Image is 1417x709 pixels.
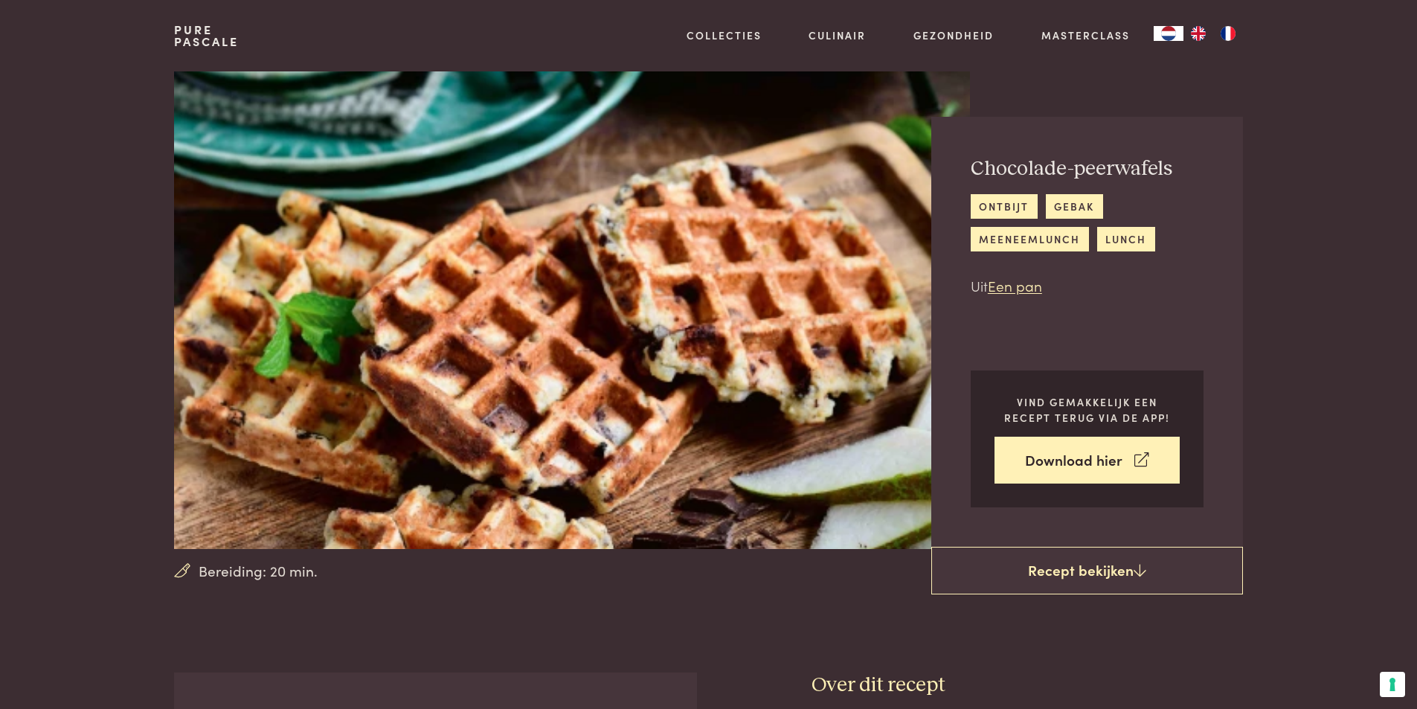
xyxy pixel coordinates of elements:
a: Masterclass [1041,28,1130,43]
a: lunch [1097,227,1155,251]
a: Gezondheid [913,28,994,43]
aside: Language selected: Nederlands [1154,26,1243,41]
a: Download hier [995,437,1180,484]
button: Uw voorkeuren voor toestemming voor trackingtechnologieën [1380,672,1405,697]
a: meeneemlunch [971,227,1089,251]
img: Chocolade-peerwafels [174,71,969,549]
p: Vind gemakkelijk een recept terug via de app! [995,394,1180,425]
a: Een pan [988,275,1042,295]
a: Collecties [687,28,762,43]
h3: Over dit recept [812,673,1243,699]
div: Language [1154,26,1183,41]
a: NL [1154,26,1183,41]
a: gebak [1046,194,1103,219]
a: Recept bekijken [931,547,1243,594]
a: EN [1183,26,1213,41]
a: Culinair [809,28,866,43]
a: FR [1213,26,1243,41]
h2: Chocolade-peerwafels [971,156,1204,182]
span: Bereiding: 20 min. [199,560,318,582]
p: Uit [971,275,1204,297]
a: ontbijt [971,194,1038,219]
ul: Language list [1183,26,1243,41]
a: PurePascale [174,24,239,48]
